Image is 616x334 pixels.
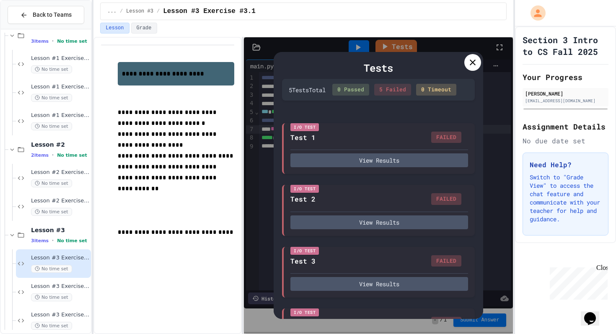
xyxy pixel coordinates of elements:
[31,311,89,318] span: Lesson #3 Exercise #3.3
[290,215,468,229] button: View Results
[31,141,89,148] span: Lesson #2
[31,238,49,243] span: 3 items
[525,90,606,97] div: [PERSON_NAME]
[31,283,89,290] span: Lesson #3 Exercise #3.2
[431,132,461,143] div: FAILED
[290,277,468,291] button: View Results
[31,226,89,234] span: Lesson #3
[107,8,116,15] span: ...
[290,132,316,142] div: Test 1
[290,185,319,193] div: I/O Test
[530,173,601,223] p: Switch to "Grade View" to access the chat feature and communicate with your teacher for help and ...
[374,84,411,96] div: 5 Failed
[522,3,548,23] div: My Account
[523,121,608,132] h2: Assignment Details
[282,60,475,75] div: Tests
[163,6,256,16] span: Lesson #3 Exercise #3.1
[290,247,319,255] div: I/O Test
[100,23,129,34] button: Lesson
[289,85,326,94] div: 5 Test s Total
[31,208,72,216] span: No time set
[57,153,87,158] span: No time set
[52,152,54,158] span: •
[120,8,123,15] span: /
[31,169,89,176] span: Lesson #2 Exercise #2.1
[431,193,461,205] div: FAILED
[31,254,89,262] span: Lesson #3 Exercise #3.1
[57,39,87,44] span: No time set
[31,55,89,62] span: Lesson #1 Exercise #1.1
[126,8,153,15] span: Lesson #3
[31,122,72,130] span: No time set
[525,98,606,104] div: [EMAIL_ADDRESS][DOMAIN_NAME]
[8,6,84,24] button: Back to Teams
[31,293,72,301] span: No time set
[431,255,461,267] div: FAILED
[52,38,54,44] span: •
[31,39,49,44] span: 3 items
[3,3,58,53] div: Chat with us now!Close
[581,300,608,326] iframe: chat widget
[31,153,49,158] span: 2 items
[31,197,89,205] span: Lesson #2 Exercise #2.2
[33,10,72,19] span: Back to Teams
[31,65,72,73] span: No time set
[290,256,316,266] div: Test 3
[131,23,157,34] button: Grade
[332,84,369,96] div: 0 Passed
[31,112,89,119] span: Lesson #1 Exercise #1.3
[57,238,87,243] span: No time set
[31,322,72,330] span: No time set
[31,265,72,273] span: No time set
[157,8,160,15] span: /
[546,264,608,300] iframe: chat widget
[31,83,89,91] span: Lesson #1 Exercise #1.2
[52,237,54,244] span: •
[523,71,608,83] h2: Your Progress
[523,34,608,57] h1: Section 3 Intro to CS Fall 2025
[290,123,319,131] div: I/O Test
[290,153,468,167] button: View Results
[523,136,608,146] div: No due date set
[31,179,72,187] span: No time set
[416,84,456,96] div: 0 Timeout
[530,160,601,170] h3: Need Help?
[290,194,316,204] div: Test 2
[31,94,72,102] span: No time set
